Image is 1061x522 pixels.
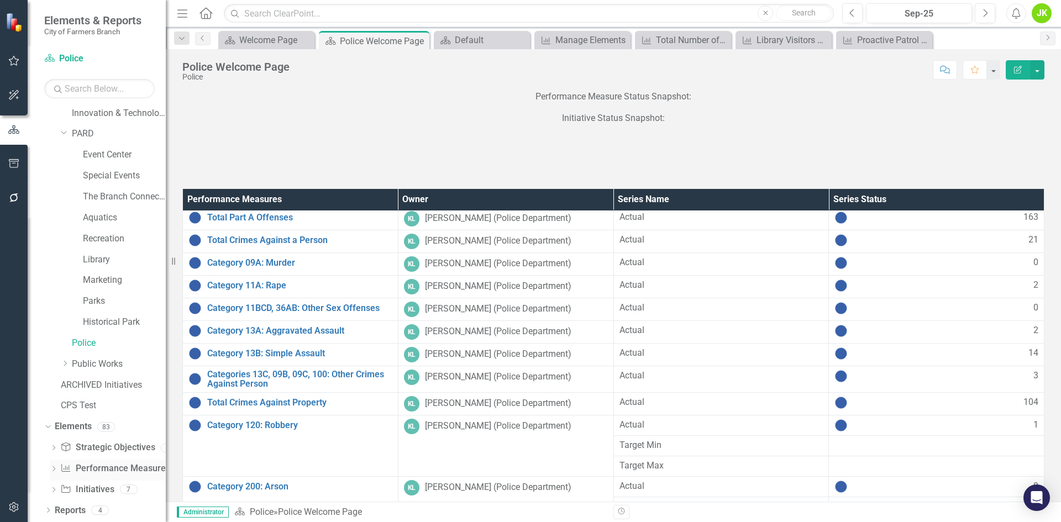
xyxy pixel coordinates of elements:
span: Administrator [177,507,229,518]
span: 2 [1033,324,1038,338]
span: Actual [619,480,823,493]
td: Double-Click to Edit [829,415,1044,435]
td: Double-Click to Edit [613,298,829,320]
span: 0 [1033,302,1038,315]
span: Actual [619,234,823,246]
div: Police Welcome Page [340,34,427,48]
img: No Information [188,396,202,409]
td: Double-Click to Edit [613,392,829,415]
div: KL [404,347,419,362]
a: Manage Elements [537,33,628,47]
img: No Information [834,324,848,338]
img: No Information [188,347,202,360]
td: Double-Click to Edit [613,343,829,366]
img: No Information [188,372,202,386]
td: Double-Click to Edit [613,366,829,392]
div: [PERSON_NAME] (Police Department) [425,280,571,293]
a: Category 13B: Simple Assault [207,349,392,358]
div: [PERSON_NAME] (Police Department) [425,348,571,361]
td: Double-Click to Edit [613,497,829,517]
td: Double-Click to Edit Right Click for Context Menu [183,207,398,230]
div: [PERSON_NAME] (Police Department) [425,212,571,225]
a: Innovation & Technology [72,107,166,120]
div: KL [404,419,419,434]
div: Proactive Patrol Time [857,33,929,47]
a: Welcome Page [221,33,312,47]
td: Double-Click to Edit [829,435,1044,456]
p: Performance Measure Status Snapshot: [182,91,1044,106]
span: 2 [1033,279,1038,292]
td: Double-Click to Edit [613,320,829,343]
div: » [234,506,605,519]
span: Elements & Reports [44,14,141,27]
td: Double-Click to Edit [398,415,613,476]
div: Total Number of Visitors (Door Count) [656,33,728,47]
div: Manage Elements [555,33,628,47]
td: Double-Click to Edit Right Click for Context Menu [183,298,398,320]
td: Double-Click to Edit [613,230,829,252]
td: Double-Click to Edit [398,366,613,392]
td: Double-Click to Edit [829,275,1044,298]
a: PARD [72,128,166,140]
span: Target Min [619,439,823,452]
img: No Information [188,419,202,432]
td: Double-Click to Edit [613,207,829,230]
button: Sep-25 [866,3,972,23]
a: Category 11A: Rape [207,281,392,291]
a: Category 13A: Aggravated Assault [207,326,392,336]
div: Police Welcome Page [182,61,290,73]
td: Double-Click to Edit [613,252,829,275]
a: Category 200: Arson [207,482,392,492]
img: No Information [834,480,848,493]
a: Aquatics [83,212,166,224]
td: Double-Click to Edit [829,252,1044,275]
span: Actual [619,396,823,409]
span: 104 [1023,396,1038,409]
td: Double-Click to Edit Right Click for Context Menu [183,343,398,366]
span: 163 [1023,211,1038,224]
div: 4 [161,443,178,452]
img: No Information [188,256,202,270]
td: Double-Click to Edit [398,320,613,343]
a: Category 09A: Murder [207,258,392,268]
button: JK [1032,3,1052,23]
td: Double-Click to Edit [398,230,613,252]
span: Actual [619,324,823,337]
a: Total Crimes Against a Person [207,235,392,245]
div: Police [182,73,290,81]
td: Double-Click to Edit Right Click for Context Menu [183,366,398,392]
div: 83 [97,422,115,431]
span: 21 [1028,234,1038,247]
span: Actual [619,370,823,382]
a: ARCHIVED Initiatives [61,379,166,392]
a: Parks [83,295,166,308]
input: Search ClearPoint... [224,4,834,23]
span: Actual [619,302,823,314]
td: Double-Click to Edit [829,476,1044,497]
p: Initiative Status Snapshot: [182,110,1044,127]
td: Double-Click to Edit Right Click for Context Menu [183,415,398,476]
div: KL [404,396,419,412]
img: No Information [834,256,848,270]
td: Double-Click to Edit [613,456,829,476]
div: Default [455,33,527,47]
div: KL [404,370,419,385]
td: Double-Click to Edit Right Click for Context Menu [183,230,398,252]
a: Special Events [83,170,166,182]
img: No Information [188,211,202,224]
div: Library Visitors Per Capita [757,33,829,47]
td: Double-Click to Edit [398,343,613,366]
img: No Information [834,396,848,409]
a: CPS Test [61,399,166,412]
div: KL [404,324,419,340]
img: No Information [834,211,848,224]
span: 14 [1028,347,1038,360]
img: No Information [834,234,848,247]
td: Double-Click to Edit [398,392,613,415]
td: Double-Click to Edit [829,320,1044,343]
img: No Information [834,370,848,383]
td: Double-Click to Edit [398,298,613,320]
div: Welcome Page [239,33,312,47]
div: [PERSON_NAME] (Police Department) [425,371,571,383]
